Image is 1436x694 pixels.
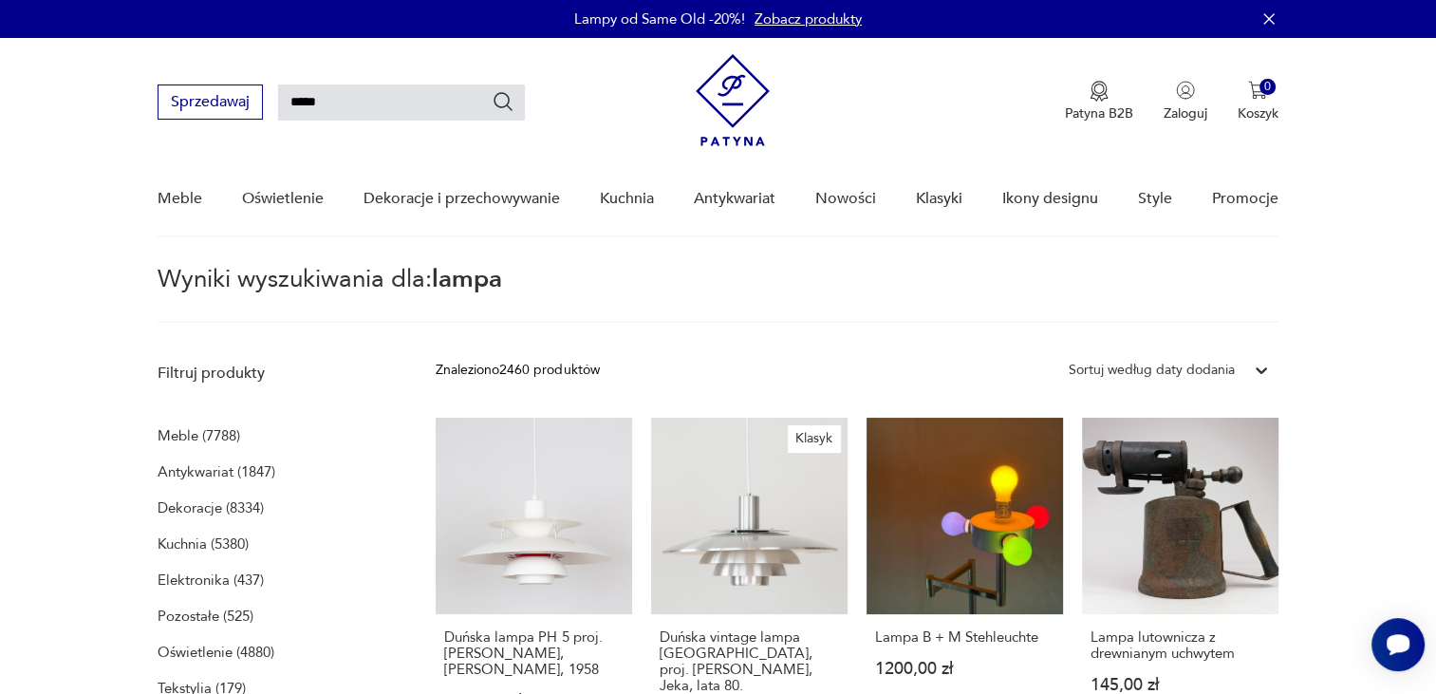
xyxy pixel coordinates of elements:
a: Sprzedawaj [158,97,263,110]
img: Ikona koszyka [1248,81,1267,100]
button: Sprzedawaj [158,84,263,120]
a: Dekoracje (8334) [158,495,264,521]
button: 0Koszyk [1238,81,1278,122]
iframe: Smartsupp widget button [1371,618,1425,671]
div: Sortuj według daty dodania [1069,360,1235,381]
button: Zaloguj [1164,81,1207,122]
p: Filtruj produkty [158,363,390,384]
a: Ikona medaluPatyna B2B [1065,81,1133,122]
h3: Lampa lutownicza z drewnianym uchwytem [1091,629,1270,662]
a: Nowości [815,162,876,235]
a: Antykwariat [694,162,775,235]
img: Patyna - sklep z meblami i dekoracjami vintage [696,54,770,146]
p: 1200,00 zł [875,661,1054,677]
p: Wyniki wyszukiwania dla: [158,268,1277,323]
h3: Duńska vintage lampa [GEOGRAPHIC_DATA], proj. [PERSON_NAME], Jeka, lata 80. [660,629,839,694]
a: Oświetlenie [242,162,324,235]
a: Promocje [1212,162,1278,235]
p: Koszyk [1238,104,1278,122]
a: Elektronika (437) [158,567,264,593]
button: Szukaj [492,90,514,113]
a: Klasyki [916,162,962,235]
a: Kuchnia [600,162,654,235]
span: lampa [432,262,502,296]
button: Patyna B2B [1065,81,1133,122]
h3: Lampa B + M Stehleuchte [875,629,1054,646]
p: 145,00 zł [1091,677,1270,693]
img: Ikonka użytkownika [1176,81,1195,100]
p: Patyna B2B [1065,104,1133,122]
a: Zobacz produkty [755,9,862,28]
a: Meble [158,162,202,235]
a: Style [1138,162,1172,235]
p: Lampy od Same Old -20%! [574,9,745,28]
a: Oświetlenie (4880) [158,639,274,666]
div: Znaleziono 2460 produktów [436,360,599,381]
img: Ikona medalu [1090,81,1109,102]
a: Antykwariat (1847) [158,459,275,485]
a: Meble (7788) [158,422,240,449]
h3: Duńska lampa PH 5 proj. [PERSON_NAME], [PERSON_NAME], 1958 [444,629,624,678]
a: Dekoracje i przechowywanie [364,162,560,235]
a: Pozostałe (525) [158,603,253,629]
a: Kuchnia (5380) [158,531,249,557]
p: Zaloguj [1164,104,1207,122]
div: 0 [1259,79,1276,95]
a: Ikony designu [1002,162,1098,235]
